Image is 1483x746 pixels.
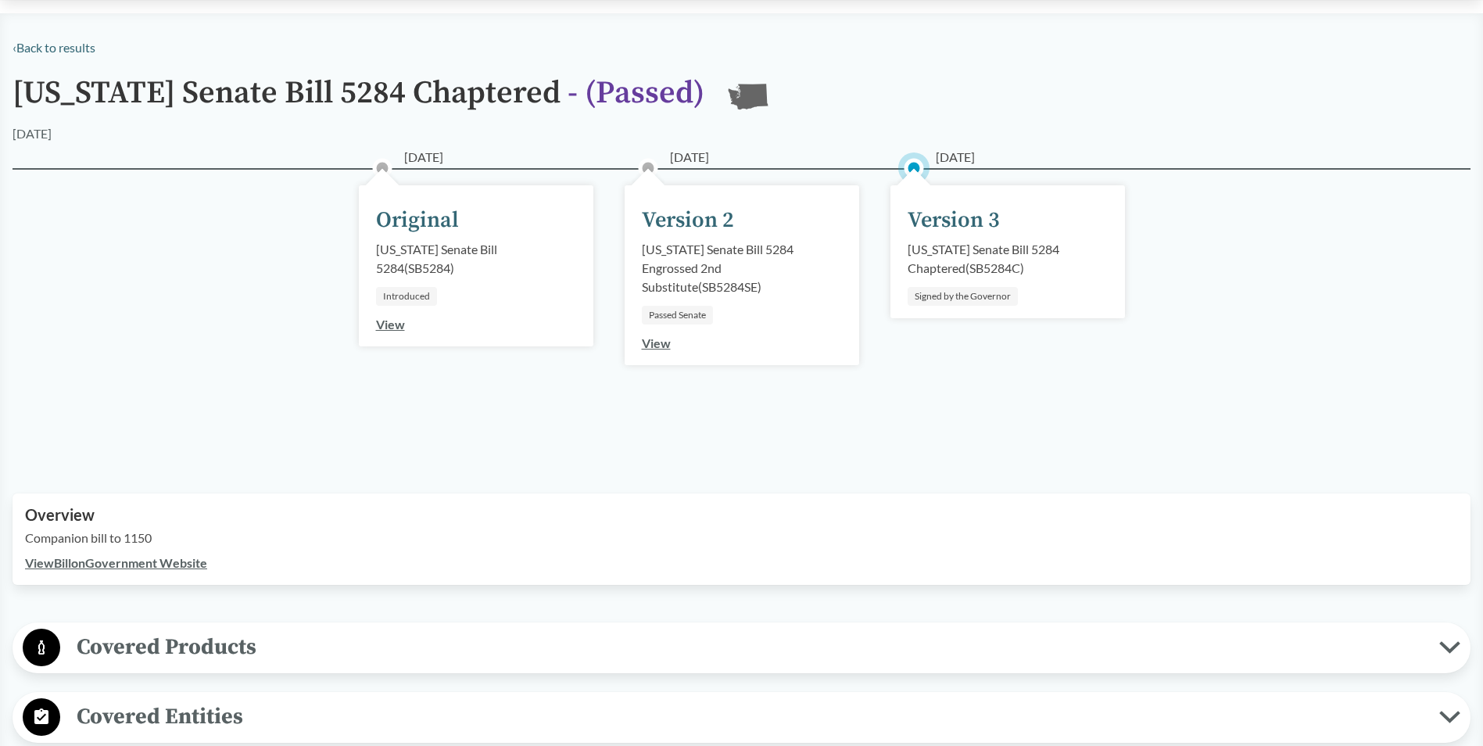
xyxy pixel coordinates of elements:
div: Version 2 [642,204,734,237]
span: Covered Entities [60,699,1439,734]
button: Covered Entities [18,698,1465,737]
span: [DATE] [670,148,709,167]
h2: Overview [25,506,1458,524]
div: Passed Senate [642,306,713,325]
div: Signed by the Governor [908,287,1018,306]
a: View [642,335,671,350]
span: Covered Products [60,629,1439,665]
span: [DATE] [936,148,975,167]
div: Version 3 [908,204,1000,237]
div: [US_STATE] Senate Bill 5284 Engrossed 2nd Substitute ( SB5284SE ) [642,240,842,296]
a: ViewBillonGovernment Website [25,555,207,570]
span: [DATE] [404,148,443,167]
p: Companion bill to 1150 [25,529,1458,547]
div: Original [376,204,459,237]
div: [US_STATE] Senate Bill 5284 Chaptered ( SB5284C ) [908,240,1108,278]
button: Covered Products [18,628,1465,668]
div: Introduced [376,287,437,306]
span: - ( Passed ) [568,74,704,113]
a: View [376,317,405,332]
h1: [US_STATE] Senate Bill 5284 Chaptered [13,76,704,124]
a: ‹Back to results [13,40,95,55]
div: [US_STATE] Senate Bill 5284 ( SB5284 ) [376,240,576,278]
div: [DATE] [13,124,52,143]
